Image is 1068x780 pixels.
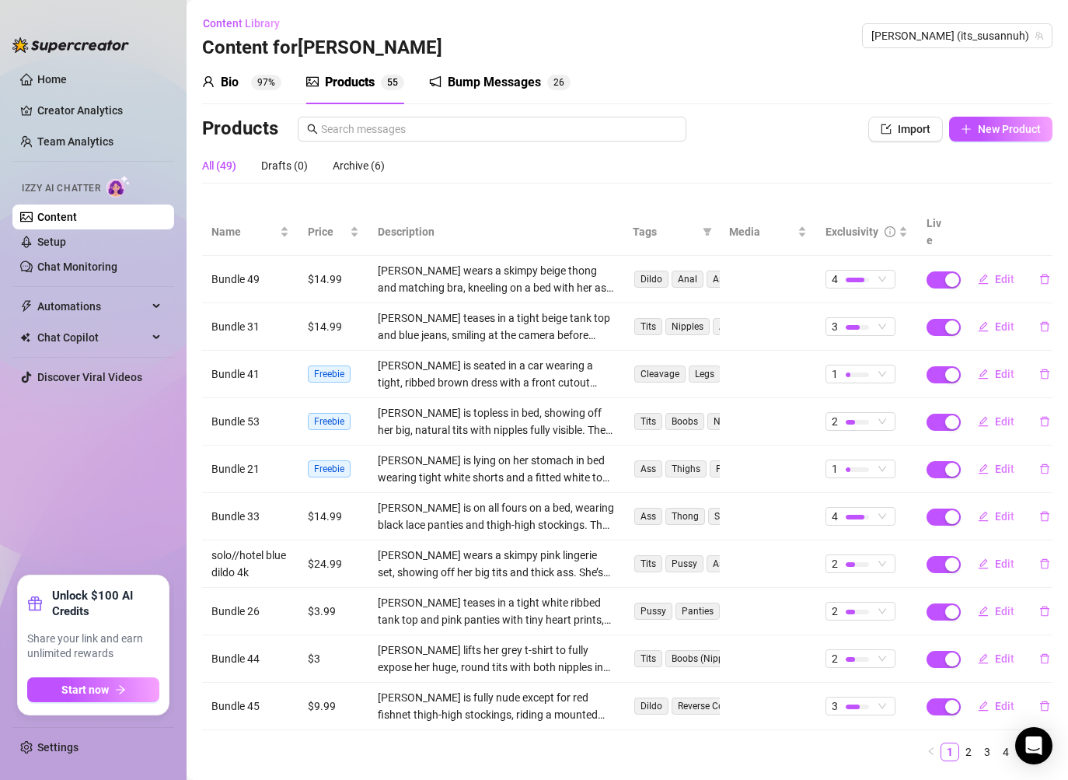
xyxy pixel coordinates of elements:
[559,77,564,88] span: 6
[202,11,292,36] button: Content Library
[707,271,735,288] span: Ass
[1027,362,1063,387] button: delete
[307,124,318,135] span: search
[393,77,398,88] span: 5
[978,511,989,522] span: edit
[37,98,162,123] a: Creator Analytics
[298,540,368,588] td: $24.99
[978,701,989,712] span: edit
[1027,599,1063,624] button: delete
[202,588,298,635] td: Bundle 26
[965,694,1027,719] button: Edit
[202,208,298,256] th: Name
[20,332,30,343] img: Chat Copilot
[1027,314,1063,339] button: delete
[1039,321,1050,332] span: delete
[708,508,762,525] span: Stockings
[675,603,720,620] span: Panties
[12,37,129,53] img: logo-BBDzfeDw.svg
[995,510,1014,523] span: Edit
[298,588,368,635] td: $3.99
[37,371,142,383] a: Discover Viral Videos
[1027,694,1063,719] button: delete
[37,211,77,223] a: Content
[298,208,368,256] th: Price
[997,743,1014,761] a: 4
[965,314,1027,339] button: Edit
[707,413,752,430] span: Nipples
[634,508,662,525] span: Ass
[665,650,775,667] span: Boobs (Nipples Visible)
[965,362,1027,387] button: Edit
[634,318,662,335] span: Tits
[378,357,614,391] div: [PERSON_NAME] is seated in a car wearing a tight, ribbed brown dress with a front cutout showing ...
[261,157,308,174] div: Drafts (0)
[202,117,278,142] h3: Products
[868,117,943,142] button: Import
[965,599,1027,624] button: Edit
[825,223,878,240] div: Exclusivity
[20,300,33,313] span: thunderbolt
[553,77,559,88] span: 2
[634,413,662,430] span: Tits
[995,652,1014,665] span: Edit
[634,650,662,667] span: Tits
[1039,511,1050,522] span: delete
[978,653,989,664] span: edit
[1015,727,1052,764] div: Open Intercom Messenger
[298,303,368,351] td: $14.99
[308,460,351,477] span: Freebie
[965,646,1027,671] button: Edit
[1027,267,1063,292] button: delete
[308,413,351,430] span: Freebie
[729,223,794,240] span: Media
[1027,504,1063,529] button: delete
[203,17,280,30] span: Content Library
[832,366,838,383] span: 1
[978,606,989,617] span: edit
[922,743,941,761] button: left
[325,73,375,92] div: Products
[881,124,892,135] span: import
[202,540,298,588] td: solo//hotel blue dildo 4k
[61,684,109,696] span: Start now
[634,366,686,383] span: Cleavage
[995,700,1014,712] span: Edit
[378,547,614,581] div: [PERSON_NAME] wears a skimpy pink lingerie set, showing off her big tits and thick ass. She’s on ...
[378,262,614,296] div: [PERSON_NAME] wears a skimpy beige thong and matching bra, kneeling on a bed with her ass up. She...
[308,223,347,240] span: Price
[672,271,703,288] span: Anal
[634,271,668,288] span: Dildo
[202,398,298,446] td: Bundle 53
[1035,31,1044,40] span: team
[1039,653,1050,664] span: delete
[689,366,721,383] span: Legs
[710,460,798,477] span: Pussy (Rear View)
[996,743,1015,761] li: 4
[995,368,1014,380] span: Edit
[202,446,298,493] td: Bundle 21
[832,555,838,572] span: 2
[965,409,1027,434] button: Edit
[1027,409,1063,434] button: delete
[965,504,1027,529] button: Edit
[965,267,1027,292] button: Edit
[871,24,1043,47] span: Susanna (its_susannuh)
[37,294,148,319] span: Automations
[115,684,126,695] span: arrow-right
[703,227,712,236] span: filter
[1027,646,1063,671] button: delete
[1039,416,1050,427] span: delete
[917,208,956,256] th: Live
[832,603,838,620] span: 2
[978,743,996,761] li: 3
[707,555,735,572] span: Ass
[306,75,319,88] span: picture
[978,274,989,285] span: edit
[202,635,298,683] td: Bundle 44
[965,456,1027,481] button: Edit
[378,310,614,344] div: [PERSON_NAME] teases in a tight beige tank top and blue jeans, smiling at the camera before pulli...
[832,318,838,335] span: 3
[665,508,705,525] span: Thong
[378,452,614,486] div: [PERSON_NAME] is lying on her stomach in bed wearing tight white shorts and a fitted white top. T...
